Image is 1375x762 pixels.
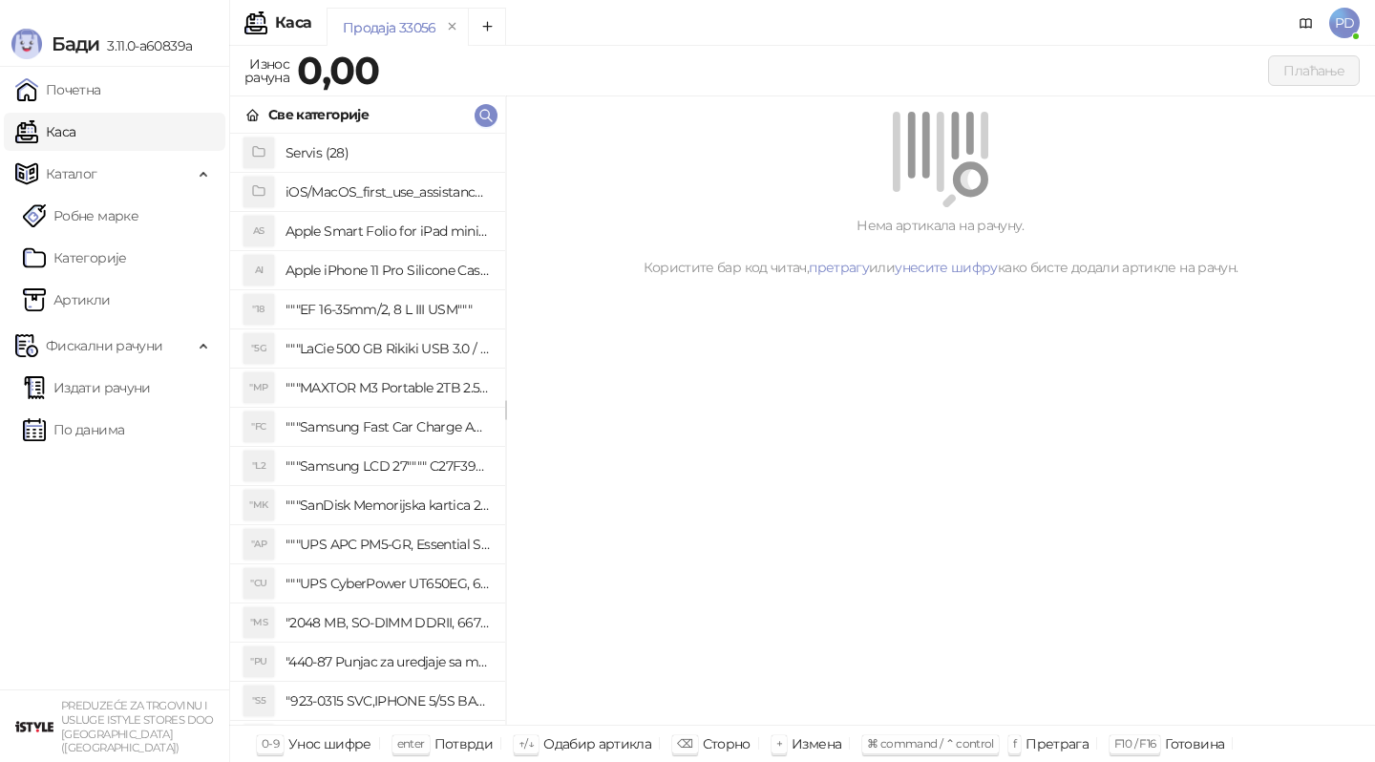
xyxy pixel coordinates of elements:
div: "CU [243,568,274,599]
h4: """UPS CyberPower UT650EG, 650VA/360W , line-int., s_uko, desktop""" [286,568,490,599]
span: F10 / F16 [1114,736,1155,751]
a: унесите шифру [895,259,998,276]
span: ⌫ [677,736,692,751]
img: 64x64-companyLogo-77b92cf4-9946-4f36-9751-bf7bb5fd2c7d.png [15,708,53,746]
a: Робне марке [23,197,138,235]
span: PD [1329,8,1360,38]
h4: """UPS APC PM5-GR, Essential Surge Arrest,5 utic_nica""" [286,529,490,560]
div: Измена [792,731,841,756]
div: grid [230,134,505,725]
span: Фискални рачуни [46,327,162,365]
div: Износ рачуна [241,52,293,90]
div: Готовина [1165,731,1224,756]
a: ArtikliАртикли [23,281,111,319]
img: Logo [11,29,42,59]
a: По данима [23,411,124,449]
h4: "2048 MB, SO-DIMM DDRII, 667 MHz, Napajanje 1,8 0,1 V, Latencija CL5" [286,607,490,638]
span: 3.11.0-a60839a [99,37,192,54]
div: Све категорије [268,104,369,125]
h4: "923-0315 SVC,IPHONE 5/5S BATTERY REMOVAL TRAY Držač za iPhone sa kojim se otvara display [286,686,490,716]
div: "S5 [243,686,274,716]
h4: """Samsung Fast Car Charge Adapter, brzi auto punja_, boja crna""" [286,412,490,442]
div: "AP [243,529,274,560]
span: f [1013,736,1016,751]
h4: Apple iPhone 11 Pro Silicone Case - Black [286,255,490,286]
span: ↑/↓ [518,736,534,751]
h4: "440-87 Punjac za uredjaje sa micro USB portom 4/1, Stand." [286,646,490,677]
strong: 0,00 [297,47,379,94]
div: Потврди [434,731,494,756]
span: + [776,736,782,751]
h4: Apple Smart Folio for iPad mini (A17 Pro) - Sage [286,216,490,246]
div: "18 [243,294,274,325]
div: Унос шифре [288,731,371,756]
button: Плаћање [1268,55,1360,86]
div: AS [243,216,274,246]
a: Каса [15,113,75,151]
div: "FC [243,412,274,442]
div: "5G [243,333,274,364]
div: Каса [275,15,311,31]
div: Нема артикала на рачуну. Користите бар код читач, или како бисте додали артикле на рачун. [529,215,1352,278]
div: Продаја 33056 [343,17,436,38]
div: "MK [243,490,274,520]
h4: Servis (28) [286,138,490,168]
small: PREDUZEĆE ZA TRGOVINU I USLUGE ISTYLE STORES DOO [GEOGRAPHIC_DATA] ([GEOGRAPHIC_DATA]) [61,699,214,754]
h4: """EF 16-35mm/2, 8 L III USM""" [286,294,490,325]
button: remove [440,19,465,35]
div: "MP [243,372,274,403]
div: Сторно [703,731,751,756]
h4: """Samsung LCD 27"""" C27F390FHUXEN""" [286,451,490,481]
a: Издати рачуни [23,369,151,407]
a: Почетна [15,71,101,109]
h4: """MAXTOR M3 Portable 2TB 2.5"""" crni eksterni hard disk HX-M201TCB/GM""" [286,372,490,403]
div: "MS [243,607,274,638]
span: 0-9 [262,736,279,751]
div: "PU [243,646,274,677]
div: "L2 [243,451,274,481]
h4: """SanDisk Memorijska kartica 256GB microSDXC sa SD adapterom SDSQXA1-256G-GN6MA - Extreme PLUS, ... [286,490,490,520]
a: претрагу [809,259,869,276]
h4: iOS/MacOS_first_use_assistance (4) [286,177,490,207]
a: Документација [1291,8,1322,38]
button: Add tab [468,8,506,46]
a: Категорије [23,239,127,277]
h4: """LaCie 500 GB Rikiki USB 3.0 / Ultra Compact & Resistant aluminum / USB 3.0 / 2.5""""""" [286,333,490,364]
div: Претрага [1026,731,1089,756]
div: Одабир артикла [543,731,651,756]
span: enter [397,736,425,751]
div: AI [243,255,274,286]
span: ⌘ command / ⌃ control [867,736,994,751]
span: Бади [52,32,99,55]
span: Каталог [46,155,97,193]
